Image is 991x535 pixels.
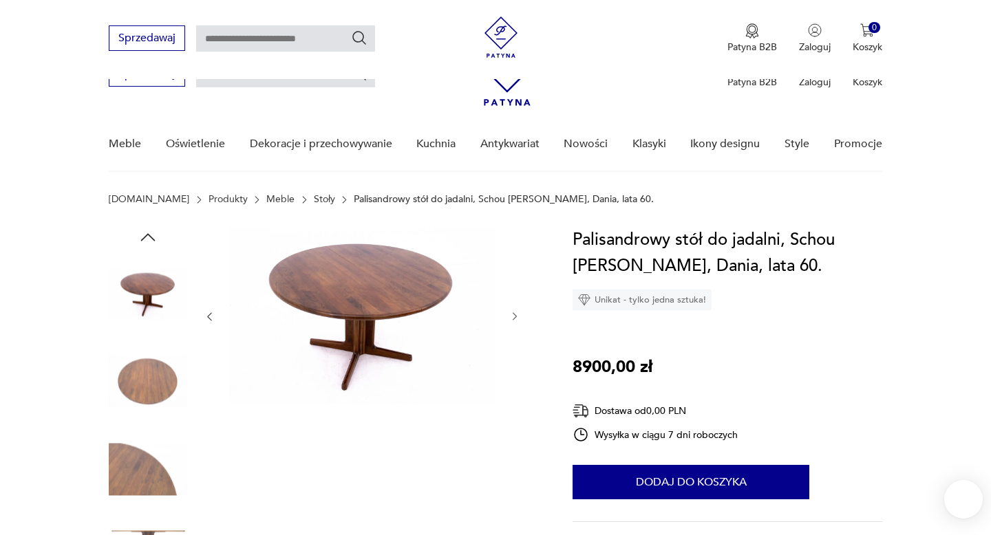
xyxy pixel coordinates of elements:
[785,118,809,171] a: Style
[869,22,880,34] div: 0
[834,118,882,171] a: Promocje
[109,34,185,44] a: Sprzedawaj
[314,194,335,205] a: Stoły
[944,480,983,518] iframe: Smartsupp widget button
[250,118,392,171] a: Dekoracje i przechowywanie
[632,118,666,171] a: Klasyki
[573,290,712,310] div: Unikat - tylko jedna sztuka!
[416,118,456,171] a: Kuchnia
[480,118,540,171] a: Antykwariat
[727,41,777,54] p: Patyna B2B
[573,402,589,419] img: Ikona dostawy
[573,354,652,380] p: 8900,00 zł
[573,227,882,279] h1: Palisandrowy stół do jadalni, Schou [PERSON_NAME], Dania, lata 60.
[109,194,189,205] a: [DOMAIN_NAME]
[109,70,185,80] a: Sprzedawaj
[266,194,295,205] a: Meble
[727,76,777,89] p: Patyna B2B
[799,76,831,89] p: Zaloguj
[745,23,759,39] img: Ikona medalu
[109,430,187,508] img: Zdjęcie produktu Palisandrowy stół do jadalni, Schou Andersen, Dania, lata 60.
[799,23,831,54] button: Zaloguj
[573,465,809,499] button: Dodaj do koszyka
[354,194,654,205] p: Palisandrowy stół do jadalni, Schou [PERSON_NAME], Dania, lata 60.
[109,25,185,51] button: Sprzedawaj
[860,23,874,37] img: Ikona koszyka
[480,17,522,58] img: Patyna - sklep z meblami i dekoracjami vintage
[573,426,738,443] div: Wysyłka w ciągu 7 dni roboczych
[351,30,367,46] button: Szukaj
[727,23,777,54] button: Patyna B2B
[853,76,882,89] p: Koszyk
[799,41,831,54] p: Zaloguj
[578,294,590,306] img: Ikona diamentu
[808,23,822,37] img: Ikonka użytkownika
[690,118,760,171] a: Ikony designu
[209,194,248,205] a: Produkty
[727,23,777,54] a: Ikona medaluPatyna B2B
[564,118,608,171] a: Nowości
[109,118,141,171] a: Meble
[109,254,187,333] img: Zdjęcie produktu Palisandrowy stół do jadalni, Schou Andersen, Dania, lata 60.
[229,227,495,404] img: Zdjęcie produktu Palisandrowy stół do jadalni, Schou Andersen, Dania, lata 60.
[573,402,738,419] div: Dostawa od 0,00 PLN
[853,41,882,54] p: Koszyk
[109,342,187,421] img: Zdjęcie produktu Palisandrowy stół do jadalni, Schou Andersen, Dania, lata 60.
[853,23,882,54] button: 0Koszyk
[166,118,225,171] a: Oświetlenie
